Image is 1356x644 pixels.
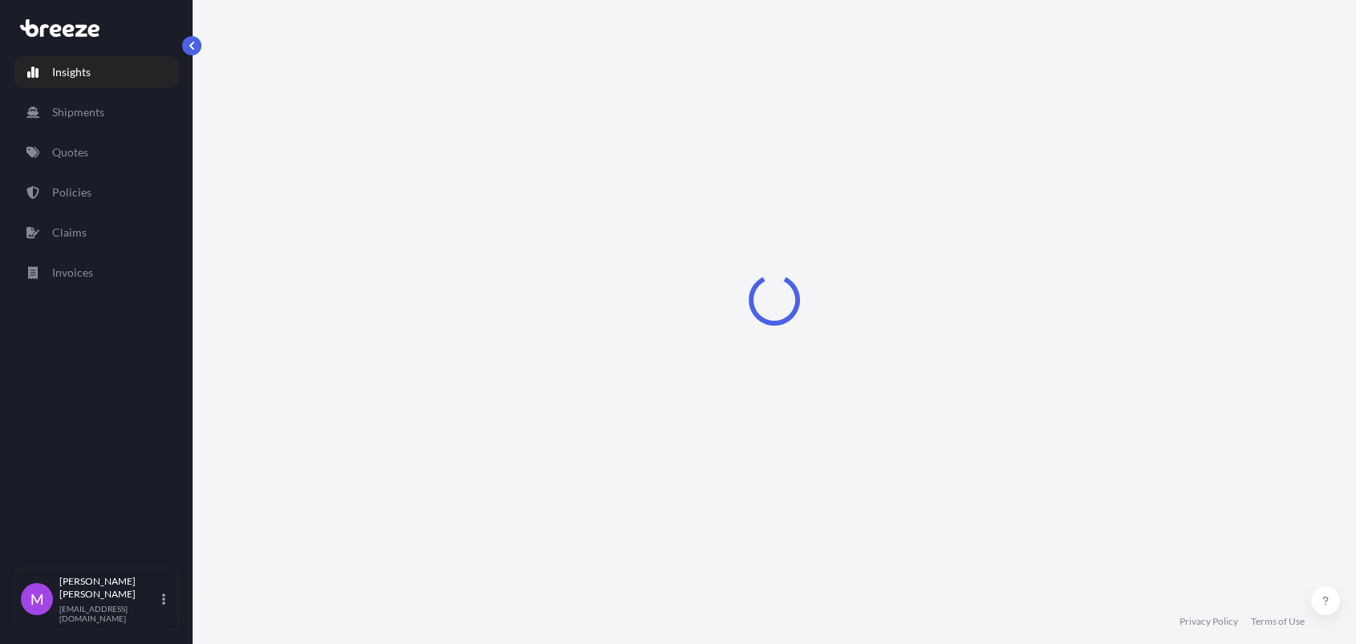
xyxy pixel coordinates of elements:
p: Claims [52,225,87,241]
p: Policies [52,184,91,200]
p: Insights [52,64,91,80]
a: Policies [14,176,179,209]
p: [EMAIL_ADDRESS][DOMAIN_NAME] [59,604,159,623]
a: Quotes [14,136,179,168]
a: Terms of Use [1251,615,1305,628]
p: [PERSON_NAME] [PERSON_NAME] [59,575,159,601]
a: Invoices [14,257,179,289]
p: Quotes [52,144,88,160]
p: Shipments [52,104,104,120]
a: Insights [14,56,179,88]
a: Claims [14,217,179,249]
a: Shipments [14,96,179,128]
a: Privacy Policy [1179,615,1238,628]
span: M [30,591,44,607]
p: Invoices [52,265,93,281]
